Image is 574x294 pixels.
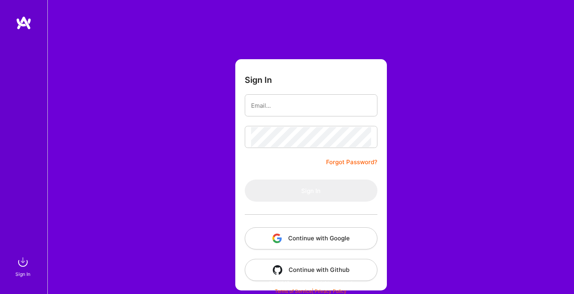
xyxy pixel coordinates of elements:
a: Privacy Policy [315,288,347,294]
a: Forgot Password? [326,157,377,167]
button: Continue with Google [245,227,377,249]
div: Sign In [15,270,30,278]
img: logo [16,16,32,30]
button: Continue with Github [245,259,377,281]
div: © 2025 ATeams Inc., All rights reserved. [47,273,574,292]
a: Terms of Service [275,288,312,294]
input: Email... [251,96,371,116]
h3: Sign In [245,75,272,85]
img: icon [273,265,282,275]
img: sign in [15,254,31,270]
span: | [275,288,347,294]
a: sign inSign In [17,254,31,278]
button: Sign In [245,180,377,202]
img: icon [272,234,282,243]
